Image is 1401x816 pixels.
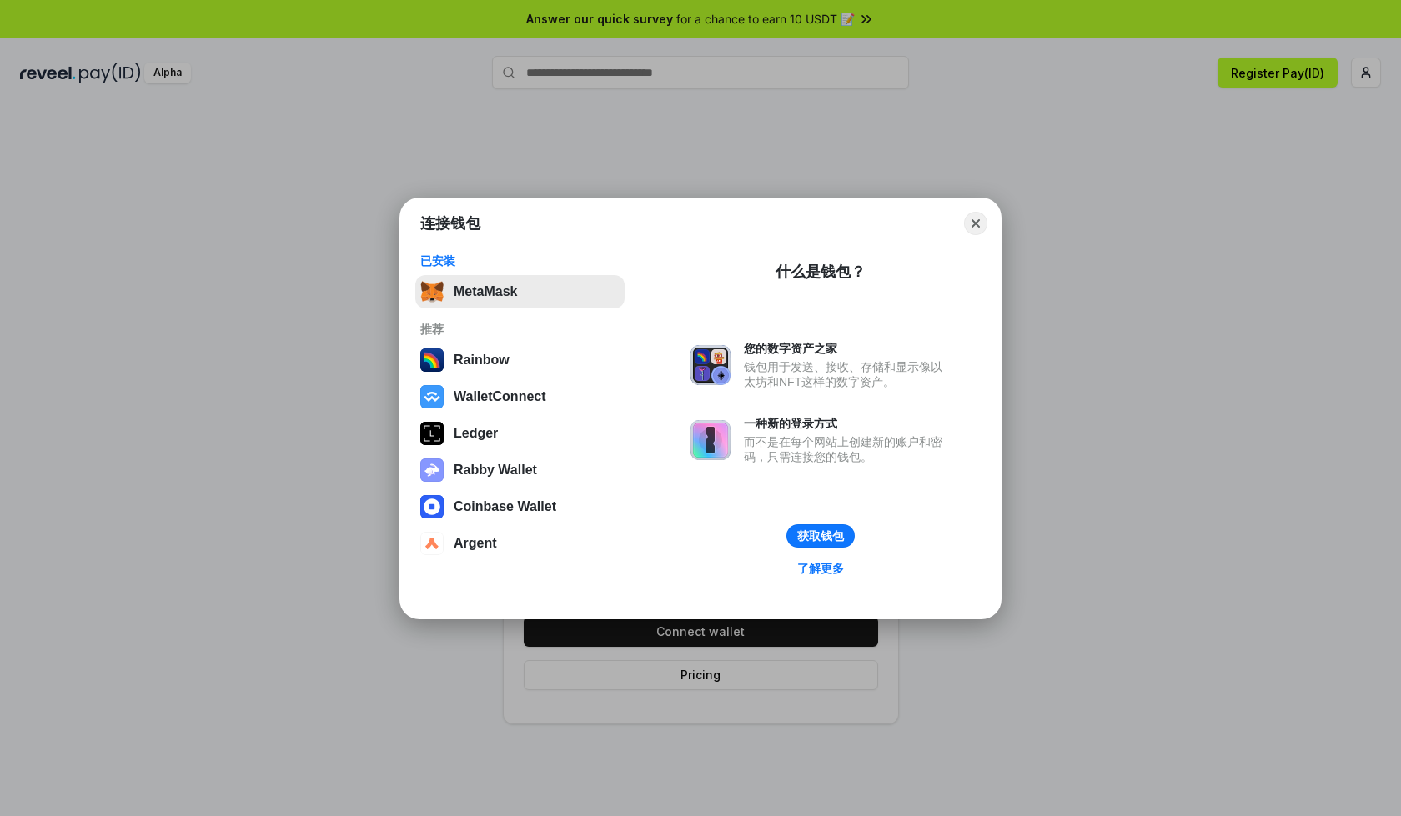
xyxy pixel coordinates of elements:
[786,524,855,548] button: 获取钱包
[415,275,625,308] button: MetaMask
[454,463,537,478] div: Rabby Wallet
[420,253,620,268] div: 已安装
[744,359,951,389] div: 钱包用于发送、接收、存储和显示像以太坊和NFT这样的数字资产。
[744,434,951,464] div: 而不是在每个网站上创建新的账户和密码，只需连接您的钱包。
[415,380,625,413] button: WalletConnect
[690,345,731,385] img: svg+xml,%3Csvg%20xmlns%3D%22http%3A%2F%2Fwww.w3.org%2F2000%2Fsvg%22%20fill%3D%22none%22%20viewBox...
[454,499,556,514] div: Coinbase Wallet
[420,280,444,303] img: svg+xml,%3Csvg%20fill%3D%22none%22%20height%3D%2233%22%20viewBox%3D%220%200%2035%2033%22%20width%...
[420,385,444,408] img: svg+xml,%3Csvg%20width%3D%2228%22%20height%3D%2228%22%20viewBox%3D%220%200%2028%2028%22%20fill%3D...
[420,458,444,482] img: svg+xml,%3Csvg%20xmlns%3D%22http%3A%2F%2Fwww.w3.org%2F2000%2Fsvg%22%20fill%3D%22none%22%20viewBox...
[454,284,517,299] div: MetaMask
[776,262,866,282] div: 什么是钱包？
[744,416,951,431] div: 一种新的登录方式
[797,561,844,576] div: 了解更多
[415,343,625,377] button: Rainbow
[454,426,498,441] div: Ledger
[420,348,444,372] img: svg+xml,%3Csvg%20width%3D%22120%22%20height%3D%22120%22%20viewBox%3D%220%200%20120%20120%22%20fil...
[744,341,951,356] div: 您的数字资产之家
[420,322,620,337] div: 推荐
[420,532,444,555] img: svg+xml,%3Csvg%20width%3D%2228%22%20height%3D%2228%22%20viewBox%3D%220%200%2028%2028%22%20fill%3D...
[415,417,625,450] button: Ledger
[454,353,510,368] div: Rainbow
[797,528,844,543] div: 获取钱包
[787,558,854,579] a: 了解更多
[420,422,444,445] img: svg+xml,%3Csvg%20xmlns%3D%22http%3A%2F%2Fwww.w3.org%2F2000%2Fsvg%22%20width%3D%2228%22%20height%3...
[420,495,444,518] img: svg+xml,%3Csvg%20width%3D%2228%22%20height%3D%2228%22%20viewBox%3D%220%200%2028%2028%22%20fill%3D...
[415,490,625,523] button: Coinbase Wallet
[454,536,497,551] div: Argent
[964,212,987,235] button: Close
[415,527,625,560] button: Argent
[454,389,546,404] div: WalletConnect
[690,420,731,460] img: svg+xml,%3Csvg%20xmlns%3D%22http%3A%2F%2Fwww.w3.org%2F2000%2Fsvg%22%20fill%3D%22none%22%20viewBox...
[415,453,625,487] button: Rabby Wallet
[420,213,480,233] h1: 连接钱包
